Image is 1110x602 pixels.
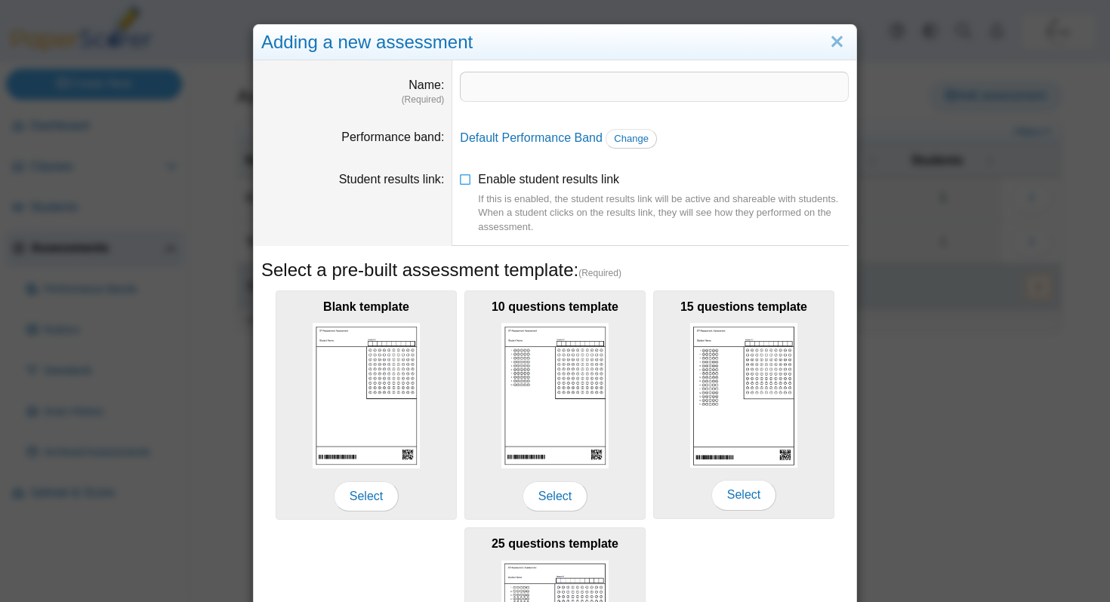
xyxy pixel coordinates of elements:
span: Enable student results link [478,173,849,234]
h5: Select a pre-built assessment template: [261,257,849,283]
a: Default Performance Band [460,131,603,144]
b: 10 questions template [492,300,618,313]
a: Close [825,29,849,55]
span: Select [711,480,776,510]
span: Change [614,133,649,144]
span: Select [523,481,587,511]
b: 25 questions template [492,537,618,550]
div: If this is enabled, the student results link will be active and shareable with students. When a s... [478,192,849,234]
span: (Required) [578,267,621,280]
a: Change [606,129,657,149]
label: Name [409,78,444,91]
img: scan_sheet_blank.png [313,323,420,468]
b: 15 questions template [680,300,807,313]
label: Student results link [339,173,445,186]
span: Select [334,481,399,511]
img: scan_sheet_10_questions.png [501,323,609,468]
img: scan_sheet_15_questions.png [690,323,797,468]
div: Adding a new assessment [254,25,856,60]
label: Performance band [341,131,444,143]
b: Blank template [323,300,409,313]
dfn: (Required) [261,94,444,106]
